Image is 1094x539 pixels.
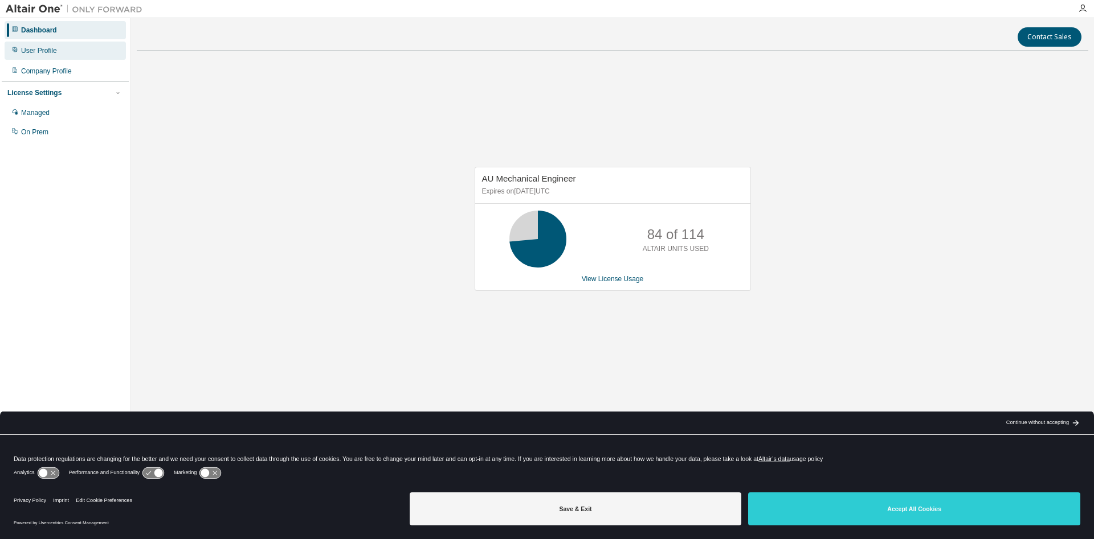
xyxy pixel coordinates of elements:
[643,244,709,254] p: ALTAIR UNITS USED
[1018,27,1081,47] button: Contact Sales
[582,275,644,283] a: View License Usage
[21,67,72,76] div: Company Profile
[6,3,148,15] img: Altair One
[482,187,741,196] p: Expires on [DATE] UTC
[21,46,57,55] div: User Profile
[21,108,50,117] div: Managed
[21,26,57,35] div: Dashboard
[21,127,48,137] div: On Prem
[7,88,62,97] div: License Settings
[647,225,704,244] p: 84 of 114
[482,174,576,183] span: AU Mechanical Engineer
